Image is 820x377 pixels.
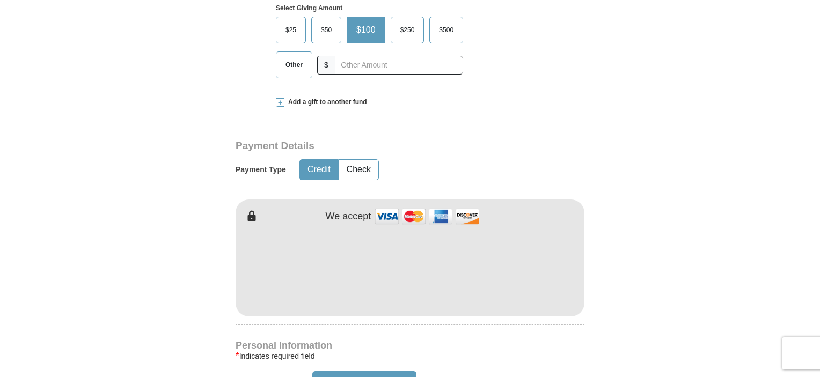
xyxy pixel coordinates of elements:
[434,22,459,38] span: $500
[236,341,584,350] h4: Personal Information
[316,22,337,38] span: $50
[280,22,302,38] span: $25
[236,165,286,174] h5: Payment Type
[326,211,371,223] h4: We accept
[335,56,463,75] input: Other Amount
[284,98,367,107] span: Add a gift to another fund
[280,57,308,73] span: Other
[276,4,342,12] strong: Select Giving Amount
[300,160,338,180] button: Credit
[317,56,335,75] span: $
[236,140,509,152] h3: Payment Details
[395,22,420,38] span: $250
[236,350,584,363] div: Indicates required field
[351,22,381,38] span: $100
[374,205,481,228] img: credit cards accepted
[339,160,378,180] button: Check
